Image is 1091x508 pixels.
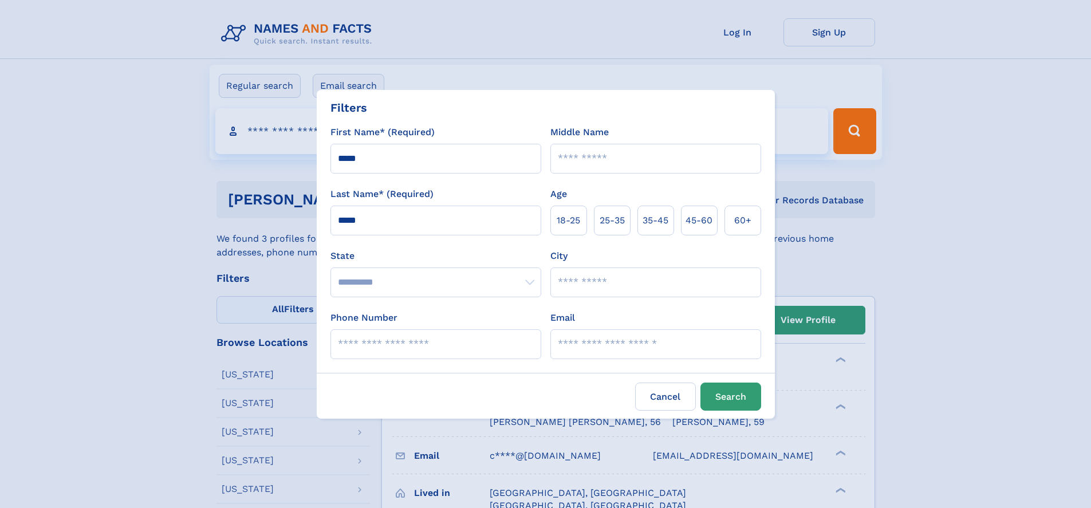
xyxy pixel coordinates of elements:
[557,214,580,227] span: 18‑25
[550,311,575,325] label: Email
[330,311,397,325] label: Phone Number
[330,125,435,139] label: First Name* (Required)
[686,214,712,227] span: 45‑60
[330,249,541,263] label: State
[330,99,367,116] div: Filters
[330,187,434,201] label: Last Name* (Required)
[550,125,609,139] label: Middle Name
[734,214,751,227] span: 60+
[550,249,568,263] label: City
[550,187,567,201] label: Age
[643,214,668,227] span: 35‑45
[600,214,625,227] span: 25‑35
[700,383,761,411] button: Search
[635,383,696,411] label: Cancel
